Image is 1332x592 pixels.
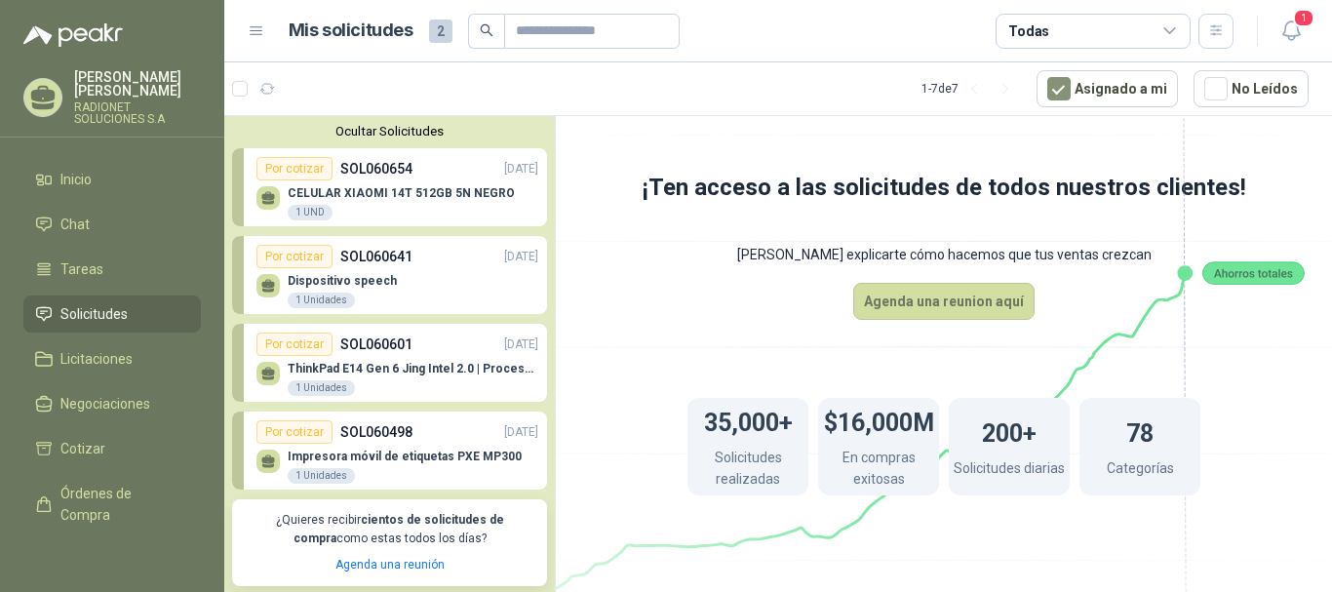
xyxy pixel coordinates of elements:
[289,17,413,45] h1: Mis solicitudes
[60,258,103,280] span: Tareas
[60,348,133,370] span: Licitaciones
[1107,457,1174,484] p: Categorías
[687,447,808,494] p: Solicitudes realizadas
[824,399,934,442] h1: $16,000M
[340,158,412,179] p: SOL060654
[704,399,793,442] h1: 35,000+
[340,246,412,267] p: SOL060641
[480,23,493,37] span: search
[232,324,547,402] a: Por cotizarSOL060601[DATE] ThinkPad E14 Gen 6 Jing Intel 2.0 | Procesador Intel Core Ultra 5 125U...
[288,205,333,220] div: 1 UND
[256,157,333,180] div: Por cotizar
[954,457,1065,484] p: Solicitudes diarias
[74,101,201,125] p: RADIONET SOLUCIONES S.A
[1008,20,1049,42] div: Todas
[60,303,128,325] span: Solicitudes
[256,420,333,444] div: Por cotizar
[256,245,333,268] div: Por cotizar
[853,283,1035,320] button: Agenda una reunion aquí
[23,23,123,47] img: Logo peakr
[232,124,547,138] button: Ocultar Solicitudes
[288,293,355,308] div: 1 Unidades
[288,274,397,288] p: Dispositivo speech
[74,70,201,98] p: [PERSON_NAME] [PERSON_NAME]
[340,421,412,443] p: SOL060498
[23,475,201,533] a: Órdenes de Compra
[256,333,333,356] div: Por cotizar
[982,410,1037,453] h1: 200+
[340,334,412,355] p: SOL060601
[294,513,504,545] b: cientos de solicitudes de compra
[232,412,547,490] a: Por cotizarSOL060498[DATE] Impresora móvil de etiquetas PXE MP3001 Unidades
[504,160,538,178] p: [DATE]
[23,541,201,578] a: Remisiones
[1126,410,1154,453] h1: 78
[232,148,547,226] a: Por cotizarSOL060654[DATE] CELULAR XIAOMI 14T 512GB 5N NEGRO1 UND
[60,483,182,526] span: Órdenes de Compra
[23,430,201,467] a: Cotizar
[1273,14,1309,49] button: 1
[244,511,535,548] p: ¿Quieres recibir como estas todos los días?
[23,296,201,333] a: Solicitudes
[23,161,201,198] a: Inicio
[60,438,105,459] span: Cotizar
[60,214,90,235] span: Chat
[429,20,452,43] span: 2
[23,206,201,243] a: Chat
[60,393,150,414] span: Negociaciones
[288,362,538,375] p: ThinkPad E14 Gen 6 Jing Intel 2.0 | Procesador Intel Core Ultra 5 125U ( 12
[288,186,515,200] p: CELULAR XIAOMI 14T 512GB 5N NEGRO
[60,169,92,190] span: Inicio
[288,468,355,484] div: 1 Unidades
[23,251,201,288] a: Tareas
[23,340,201,377] a: Licitaciones
[1293,9,1314,27] span: 1
[288,450,522,463] p: Impresora móvil de etiquetas PXE MP300
[335,558,445,572] a: Agenda una reunión
[921,73,1021,104] div: 1 - 7 de 7
[1194,70,1309,107] button: No Leídos
[818,447,939,494] p: En compras exitosas
[504,248,538,266] p: [DATE]
[23,385,201,422] a: Negociaciones
[504,423,538,442] p: [DATE]
[504,335,538,354] p: [DATE]
[232,236,547,314] a: Por cotizarSOL060641[DATE] Dispositivo speech1 Unidades
[288,380,355,396] div: 1 Unidades
[1037,70,1178,107] button: Asignado a mi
